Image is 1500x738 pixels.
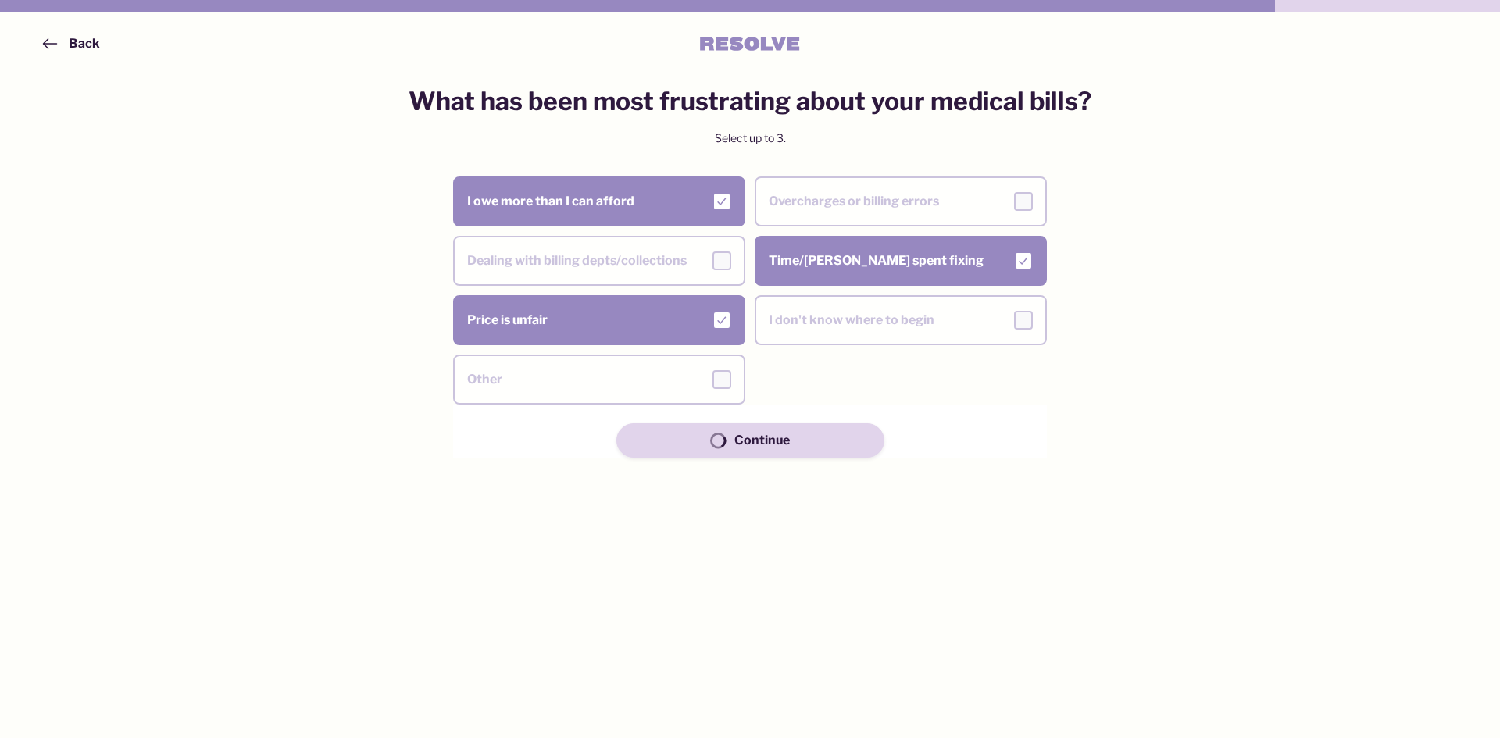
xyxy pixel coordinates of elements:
div: Other [467,370,731,389]
div: Select up to 3. [715,130,786,146]
div: Price is unfair [467,311,731,330]
h5: What has been most frustrating about your medical bills? [409,87,1091,116]
button: Back [39,34,100,53]
div: I don't know where to begin [769,311,1033,330]
div: I owe more than I can afford [467,192,731,211]
div: Overcharges or billing errors [769,192,1033,211]
div: Time/[PERSON_NAME] spent fixing [769,251,1033,270]
div: Dealing with billing depts/collections [467,251,731,270]
div: Back [69,35,100,52]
